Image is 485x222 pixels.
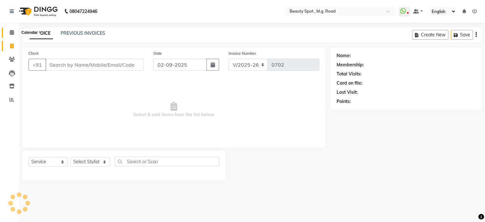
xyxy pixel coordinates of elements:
[337,71,362,77] div: Total Visits:
[69,3,97,20] b: 08047224946
[451,30,473,40] button: Save
[337,52,351,59] div: Name:
[16,3,59,20] img: logo
[45,59,144,71] input: Search by Name/Mobile/Email/Code
[61,30,105,36] a: PREVIOUS INVOICES
[337,62,364,68] div: Membership:
[28,51,39,56] label: Client
[115,157,219,166] input: Search or Scan
[229,51,256,56] label: Invoice Number
[28,78,319,141] span: Select & add items from the list below
[337,98,351,105] div: Points:
[153,51,162,56] label: Date
[20,29,39,37] div: Calendar
[337,80,362,87] div: Card on file:
[412,30,448,40] button: Create New
[337,89,358,96] div: Last Visit:
[28,59,46,71] button: +91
